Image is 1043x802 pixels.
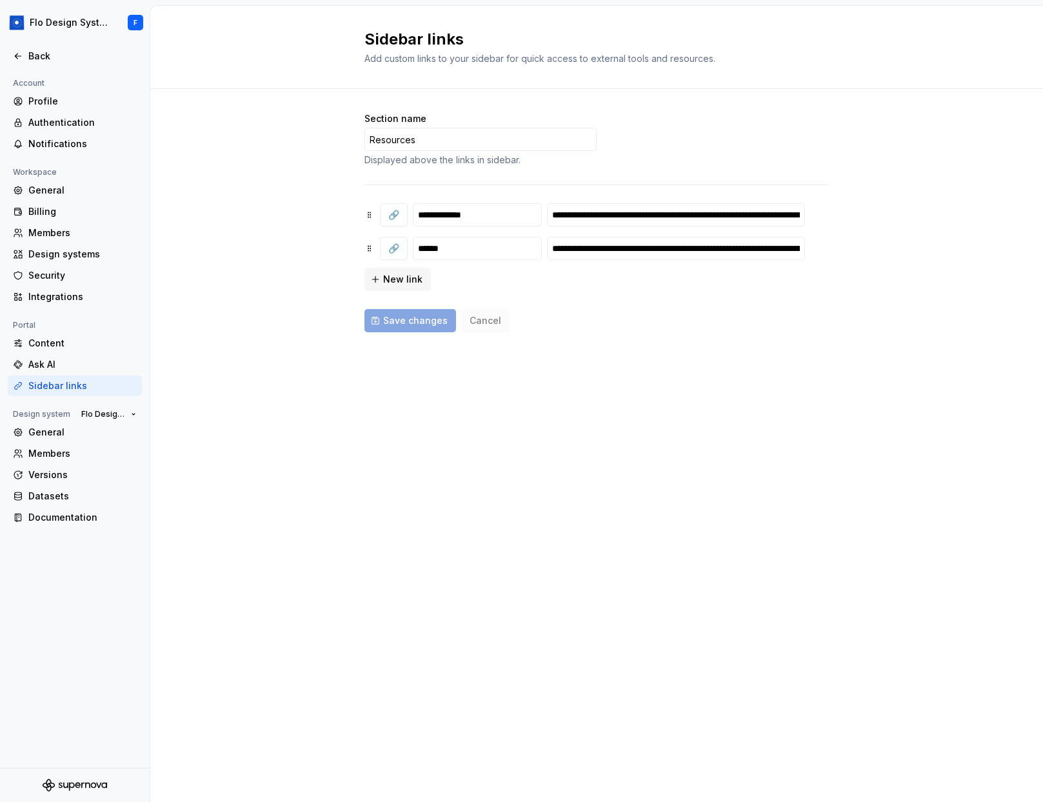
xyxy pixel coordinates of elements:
[28,205,137,218] div: Billing
[28,511,137,524] div: Documentation
[8,486,142,506] a: Datasets
[8,75,50,91] div: Account
[8,354,142,375] a: Ask AI
[28,447,137,460] div: Members
[28,337,137,350] div: Content
[28,95,137,108] div: Profile
[8,286,142,307] a: Integrations
[28,248,137,261] div: Design systems
[8,180,142,201] a: General
[8,265,142,286] a: Security
[8,112,142,133] a: Authentication
[380,203,408,226] button: 🔗
[43,779,107,792] svg: Supernova Logo
[28,226,137,239] div: Members
[28,50,137,63] div: Back
[388,208,399,221] span: 🔗
[28,426,137,439] div: General
[8,91,142,112] a: Profile
[383,273,422,286] span: New link
[8,443,142,464] a: Members
[28,358,137,371] div: Ask AI
[8,376,142,396] a: Sidebar links
[364,53,715,64] span: Add custom links to your sidebar for quick access to external tools and resources.
[3,8,147,37] button: Flo Design SystemF
[81,409,126,419] span: Flo Design System
[134,17,137,28] div: F
[364,268,431,291] button: New link
[388,242,399,255] span: 🔗
[9,15,25,30] img: 049812b6-2877-400d-9dc9-987621144c16.png
[8,201,142,222] a: Billing
[30,16,112,29] div: Flo Design System
[8,223,142,243] a: Members
[28,184,137,197] div: General
[8,333,142,354] a: Content
[28,290,137,303] div: Integrations
[8,422,142,443] a: General
[8,165,62,180] div: Workspace
[8,465,142,485] a: Versions
[28,137,137,150] div: Notifications
[8,507,142,528] a: Documentation
[364,112,426,125] label: Section name
[8,46,142,66] a: Back
[28,379,137,392] div: Sidebar links
[28,490,137,503] div: Datasets
[28,269,137,282] div: Security
[8,406,75,422] div: Design system
[380,237,408,260] button: 🔗
[364,29,813,50] h2: Sidebar links
[28,468,137,481] div: Versions
[28,116,137,129] div: Authentication
[8,317,41,333] div: Portal
[8,134,142,154] a: Notifications
[8,244,142,265] a: Design systems
[364,154,597,166] div: Displayed above the links in sidebar.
